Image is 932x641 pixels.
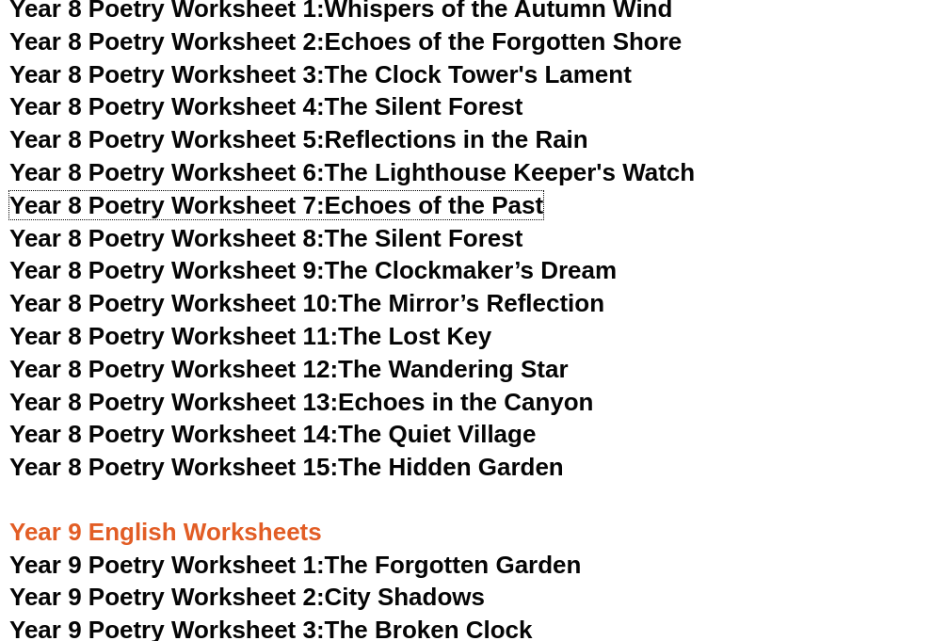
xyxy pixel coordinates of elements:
a: Year 8 Poetry Worksheet 9:The Clockmaker’s Dream [9,256,617,284]
a: Year 8 Poetry Worksheet 3:The Clock Tower's Lament [9,60,632,88]
h3: Year 9 English Worksheets [9,485,923,549]
span: Year 8 Poetry Worksheet 15: [9,453,338,481]
a: Year 8 Poetry Worksheet 11:The Lost Key [9,322,491,350]
a: Year 8 Poetry Worksheet 2:Echoes of the Forgotten Shore [9,27,682,56]
iframe: Chat Widget [609,428,932,641]
span: Year 8 Poetry Worksheet 3: [9,60,325,88]
a: Year 8 Poetry Worksheet 12:The Wandering Star [9,355,569,383]
a: Year 8 Poetry Worksheet 6:The Lighthouse Keeper's Watch [9,158,695,186]
a: Year 8 Poetry Worksheet 14:The Quiet Village [9,420,536,448]
span: Year 8 Poetry Worksheet 6: [9,158,325,186]
a: Year 9 Poetry Worksheet 2:City Shadows [9,583,485,611]
span: Year 8 Poetry Worksheet 11: [9,322,338,350]
span: Year 8 Poetry Worksheet 5: [9,125,325,153]
a: Year 8 Poetry Worksheet 4:The Silent Forest [9,92,522,120]
span: Year 9 Poetry Worksheet 1: [9,551,325,579]
span: Year 8 Poetry Worksheet 10: [9,289,338,317]
span: Year 8 Poetry Worksheet 8: [9,224,325,252]
span: Year 8 Poetry Worksheet 4: [9,92,325,120]
span: Year 8 Poetry Worksheet 12: [9,355,338,383]
span: Year 8 Poetry Worksheet 13: [9,388,338,416]
a: Year 8 Poetry Worksheet 13:Echoes in the Canyon [9,388,594,416]
a: Year 8 Poetry Worksheet 10:The Mirror’s Reflection [9,289,604,317]
span: Year 8 Poetry Worksheet 7: [9,191,325,219]
span: Year 8 Poetry Worksheet 2: [9,27,325,56]
a: Year 9 Poetry Worksheet 1:The Forgotten Garden [9,551,581,579]
a: Year 8 Poetry Worksheet 15:The Hidden Garden [9,453,564,481]
span: Year 8 Poetry Worksheet 9: [9,256,325,284]
a: Year 8 Poetry Worksheet 7:Echoes of the Past [9,191,543,219]
a: Year 8 Poetry Worksheet 8:The Silent Forest [9,224,522,252]
a: Year 8 Poetry Worksheet 5:Reflections in the Rain [9,125,588,153]
span: Year 9 Poetry Worksheet 2: [9,583,325,611]
span: Year 8 Poetry Worksheet 14: [9,420,338,448]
